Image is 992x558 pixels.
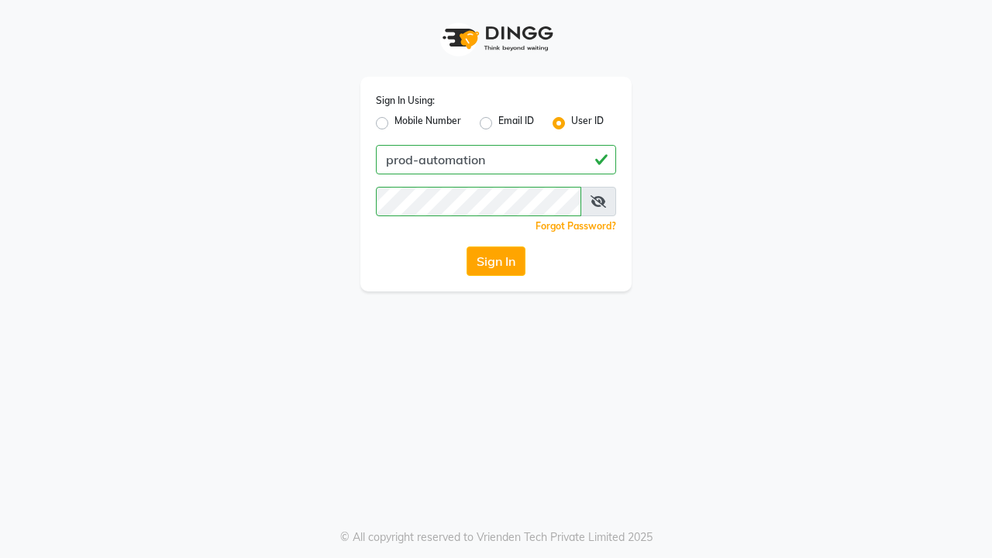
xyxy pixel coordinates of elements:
[498,114,534,133] label: Email ID
[571,114,604,133] label: User ID
[376,145,616,174] input: Username
[536,220,616,232] a: Forgot Password?
[376,187,581,216] input: Username
[394,114,461,133] label: Mobile Number
[376,94,435,108] label: Sign In Using:
[434,15,558,61] img: logo1.svg
[467,246,525,276] button: Sign In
